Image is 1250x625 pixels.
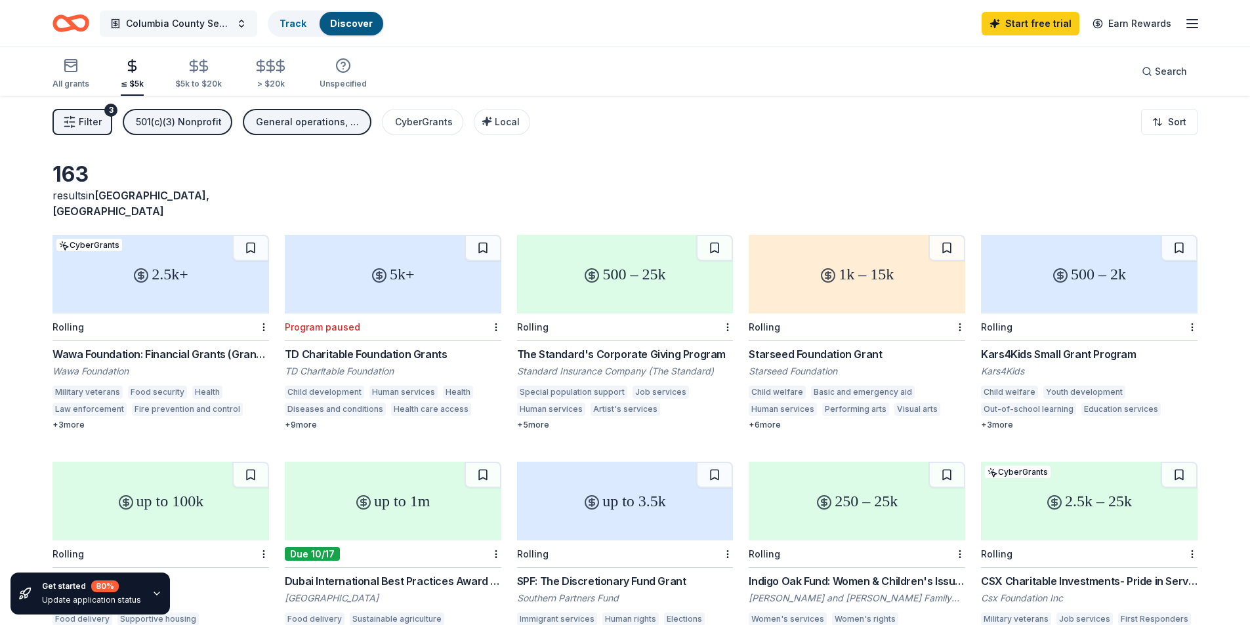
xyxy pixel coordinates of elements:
[285,573,501,589] div: Dubai International Best Practices Award for Sustainable Development
[1141,109,1198,135] button: Sort
[517,235,734,430] a: 500 – 25kRollingThe Standard's Corporate Giving ProgramStandard Insurance Company (The Standard)S...
[749,346,965,362] div: Starseed Foundation Grant
[285,547,340,561] div: Due 10/17
[285,592,501,605] div: [GEOGRAPHIC_DATA]
[1155,64,1187,79] span: Search
[517,573,734,589] div: SPF: The Discretionary Fund Grant
[52,403,127,416] div: Law enforcement
[749,462,965,540] div: 250 – 25k
[285,235,501,313] div: 5k+
[981,386,1038,399] div: Child welfare
[749,548,780,559] div: Rolling
[517,548,549,559] div: Rolling
[330,18,373,29] a: Discover
[517,365,734,378] div: Standard Insurance Company (The Standard)
[981,235,1198,430] a: 500 – 2kRollingKars4Kids Small Grant ProgramKars4KidsChild welfareYouth developmentOut-of-school ...
[749,235,965,430] a: 1k – 15kRollingStarseed Foundation GrantStarseed FoundationChild welfareBasic and emergency aidHu...
[285,365,501,378] div: TD Charitable Foundation
[52,548,84,559] div: Rolling
[382,109,463,135] button: CyberGrants
[52,420,269,430] div: + 3 more
[285,321,360,333] div: Program paused
[42,580,141,592] div: Get started
[1043,386,1125,399] div: Youth development
[474,109,530,135] button: Local
[981,462,1198,540] div: 2.5k – 25k
[981,420,1198,430] div: + 3 more
[52,109,112,135] button: Filter3
[175,53,222,96] button: $5k to $20k
[253,53,288,96] button: > $20k
[320,52,367,96] button: Unspecified
[79,114,102,130] span: Filter
[52,462,269,540] div: up to 100k
[517,403,585,416] div: Human services
[369,386,438,399] div: Human services
[981,346,1198,362] div: Kars4Kids Small Grant Program
[243,109,371,135] button: General operations, Projects & programming, Capital
[52,188,269,219] div: results
[517,321,549,333] div: Rolling
[749,321,780,333] div: Rolling
[517,386,627,399] div: Special population support
[591,403,660,416] div: Artist's services
[285,420,501,430] div: + 9 more
[749,403,817,416] div: Human services
[52,79,89,89] div: All grants
[136,114,222,130] div: 501(c)(3) Nonprofit
[52,189,209,218] span: in
[52,346,269,362] div: Wawa Foundation: Financial Grants (Grants over $2,500)
[822,403,889,416] div: Performing arts
[749,592,965,605] div: [PERSON_NAME] and [PERSON_NAME] Family Foundation
[981,573,1198,589] div: CSX Charitable Investments- Pride in Service Grants
[285,346,501,362] div: TD Charitable Foundation Grants
[52,235,269,313] div: 2.5k+
[52,235,269,430] a: 2.5k+CyberGrantsRollingWawa Foundation: Financial Grants (Grants over $2,500)Wawa FoundationMilit...
[268,10,385,37] button: TrackDiscover
[1081,403,1161,416] div: Education services
[285,386,364,399] div: Child development
[749,573,965,589] div: Indigo Oak Fund: Women & Children's Issues
[633,386,689,399] div: Job services
[121,53,144,96] button: ≤ $5k
[256,114,361,130] div: General operations, Projects & programming, Capital
[126,16,231,31] span: Columbia County Senior Services Community Support
[811,386,915,399] div: Basic and emergency aid
[395,114,453,130] div: CyberGrants
[749,386,806,399] div: Child welfare
[517,592,734,605] div: Southern Partners Fund
[56,239,122,251] div: CyberGrants
[285,403,386,416] div: Diseases and conditions
[981,321,1012,333] div: Rolling
[985,466,1051,478] div: CyberGrants
[192,386,222,399] div: Health
[981,235,1198,313] div: 500 – 2k
[981,365,1198,378] div: Kars4Kids
[517,462,734,540] div: up to 3.5k
[517,235,734,313] div: 500 – 25k
[981,403,1076,416] div: Out-of-school learning
[285,235,501,430] a: 5k+Program pausedTD Charitable Foundation GrantsTD Charitable FoundationChild developmentHuman se...
[1085,12,1179,35] a: Earn Rewards
[104,104,117,117] div: 3
[517,346,734,362] div: The Standard's Corporate Giving Program
[1168,114,1186,130] span: Sort
[52,161,269,188] div: 163
[517,420,734,430] div: + 5 more
[443,386,473,399] div: Health
[495,116,520,127] span: Local
[52,321,84,333] div: Rolling
[42,595,141,605] div: Update application status
[52,365,269,378] div: Wawa Foundation
[981,592,1198,605] div: Csx Foundation Inc
[749,235,965,313] div: 1k – 15k
[121,79,144,89] div: ≤ $5k
[128,386,187,399] div: Food security
[52,52,89,96] button: All grants
[132,403,243,416] div: Fire prevention and control
[285,462,501,540] div: up to 1m
[52,8,89,39] a: Home
[391,403,471,416] div: Health care access
[52,189,209,218] span: [GEOGRAPHIC_DATA], [GEOGRAPHIC_DATA]
[981,548,1012,559] div: Rolling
